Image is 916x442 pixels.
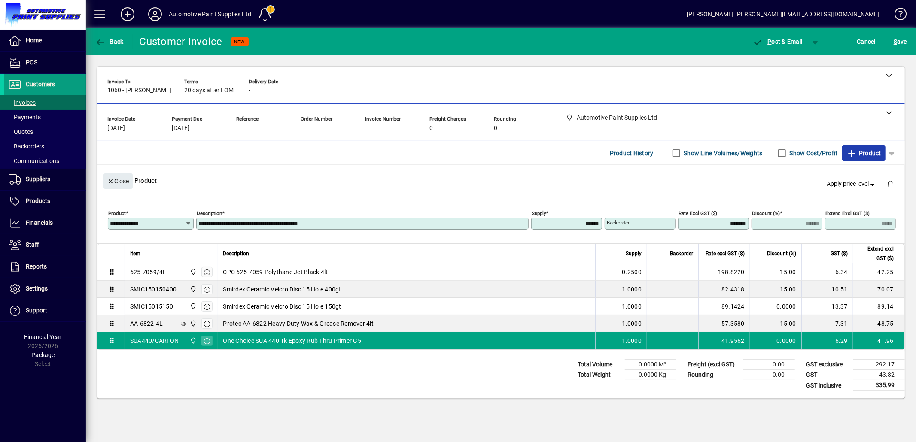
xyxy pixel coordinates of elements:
[704,268,745,276] div: 198.8220
[573,360,625,370] td: Total Volume
[223,268,328,276] span: CPC 625-7059 Polythane Jet Black 4lt
[4,212,86,234] a: Financials
[606,145,657,161] button: Product History
[622,336,642,345] span: 1.0000
[4,278,86,300] a: Settings
[827,179,877,188] span: Apply price level
[802,370,853,380] td: GST
[853,380,905,391] td: 335.99
[184,87,234,94] span: 20 days after EOM
[750,263,801,281] td: 15.00
[743,370,795,380] td: 0.00
[768,38,772,45] span: P
[622,268,642,276] span: 0.2500
[108,210,126,216] mat-label: Product
[704,285,745,294] div: 82.4318
[107,125,125,132] span: [DATE]
[223,285,341,294] span: Smirdex Ceramic Velcro Disc 15 Hole 400gt
[683,360,743,370] td: Freight (excl GST)
[93,34,126,49] button: Back
[824,176,880,192] button: Apply price level
[753,38,803,45] span: ost & Email
[4,300,86,321] a: Support
[622,302,642,311] span: 1.0000
[26,285,48,292] span: Settings
[752,210,780,216] mat-label: Discount (%)
[26,59,37,66] span: POS
[857,35,876,48] span: Cancel
[223,336,362,345] span: One Choice SUA 440 1k Epoxy Rub Thru Primer G5
[801,298,853,315] td: 13.37
[26,197,50,204] span: Products
[801,263,853,281] td: 6.34
[130,302,173,311] div: SMIC15015150
[750,281,801,298] td: 15.00
[103,173,133,189] button: Close
[894,38,897,45] span: S
[4,52,86,73] a: POS
[825,210,870,216] mat-label: Extend excl GST ($)
[888,2,905,30] a: Knowledge Base
[9,143,44,150] span: Backorders
[853,281,904,298] td: 70.07
[197,210,222,216] mat-label: Description
[107,174,129,188] span: Close
[573,370,625,380] td: Total Weight
[853,332,904,349] td: 41.96
[26,263,47,270] span: Reports
[188,336,198,345] span: Automotive Paint Supplies Ltd
[767,249,796,258] span: Discount (%)
[223,249,250,258] span: Description
[9,114,41,121] span: Payments
[743,360,795,370] td: 0.00
[4,110,86,124] a: Payments
[26,219,53,226] span: Financials
[494,125,497,132] span: 0
[130,319,163,328] div: AA-6822-4L
[26,81,55,88] span: Customers
[750,332,801,349] td: 0.0000
[9,128,33,135] span: Quotes
[607,220,630,226] mat-label: Backorder
[625,360,676,370] td: 0.0000 M³
[801,315,853,332] td: 7.31
[683,370,743,380] td: Rounding
[86,34,133,49] app-page-header-button: Back
[622,285,642,294] span: 1.0000
[704,336,745,345] div: 41.9562
[4,234,86,256] a: Staff
[687,7,879,21] div: [PERSON_NAME] [PERSON_NAME][EMAIL_ADDRESS][DOMAIN_NAME]
[140,35,222,48] div: Customer Invoice
[4,154,86,168] a: Communications
[236,125,238,132] span: -
[130,249,140,258] span: Item
[188,267,198,277] span: Automotive Paint Supplies Ltd
[622,319,642,328] span: 1.0000
[429,125,433,132] span: 0
[853,315,904,332] td: 48.75
[130,285,177,294] div: SMIC150150400
[853,360,905,370] td: 292.17
[223,302,341,311] span: Smirdex Ceramic Velcro Disc 15 Hole 150gt
[31,351,55,358] span: Package
[880,180,901,188] app-page-header-button: Delete
[130,268,167,276] div: 625-7059/4L
[26,307,47,314] span: Support
[626,249,642,258] span: Supply
[679,210,717,216] mat-label: Rate excl GST ($)
[4,169,86,190] a: Suppliers
[532,210,546,216] mat-label: Supply
[114,6,141,22] button: Add
[172,125,189,132] span: [DATE]
[801,281,853,298] td: 10.51
[842,145,886,161] button: Product
[234,39,245,45] span: NEW
[682,149,763,157] label: Show Line Volumes/Weights
[801,332,853,349] td: 6.29
[249,87,250,94] span: -
[101,177,135,185] app-page-header-button: Close
[4,124,86,139] a: Quotes
[107,87,171,94] span: 1060 - [PERSON_NAME]
[853,370,905,380] td: 43.82
[788,149,838,157] label: Show Cost/Profit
